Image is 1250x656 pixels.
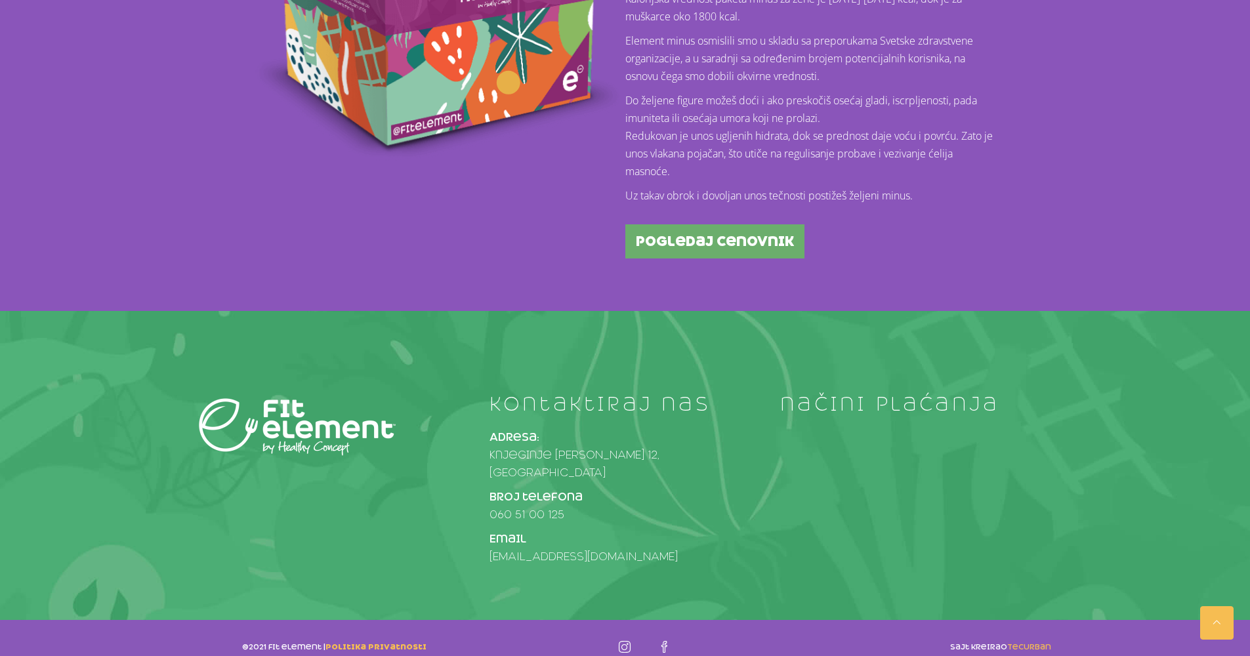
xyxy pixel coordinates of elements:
a: politika privatnosti [325,642,427,651]
a: TecUrban [1007,642,1051,651]
p: Uz takav obrok i dovoljan unos tečnosti postižeš željeni minus. [625,187,999,205]
p: sajt kreirao [780,641,1051,653]
strong: Adresa: [490,430,539,444]
h4: načini plaćanja [780,394,1051,415]
p: Knjeginje [PERSON_NAME] 12, [GEOGRAPHIC_DATA] [490,428,760,482]
strong: Email [490,532,526,546]
h4: kontaktiraj nas [490,394,760,415]
p: Do željene figure možeš doći i ako preskočiš osećaj gladi, iscrpljenosti, pada imuniteta ili oseć... [625,92,999,180]
a: pogledaj cenovnik [625,224,804,258]
strong: Broj telefona [490,490,583,504]
p: Element minus osmislili smo u skladu sa preporukama Svetske zdravstvene organizacije, a u saradnj... [625,32,999,85]
span: pogledaj cenovnik [636,235,794,248]
p: ©2021 fit element | [199,641,470,653]
a: 060 51 00 125 [490,508,564,522]
a: [EMAIL_ADDRESS][DOMAIN_NAME] [490,550,678,564]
